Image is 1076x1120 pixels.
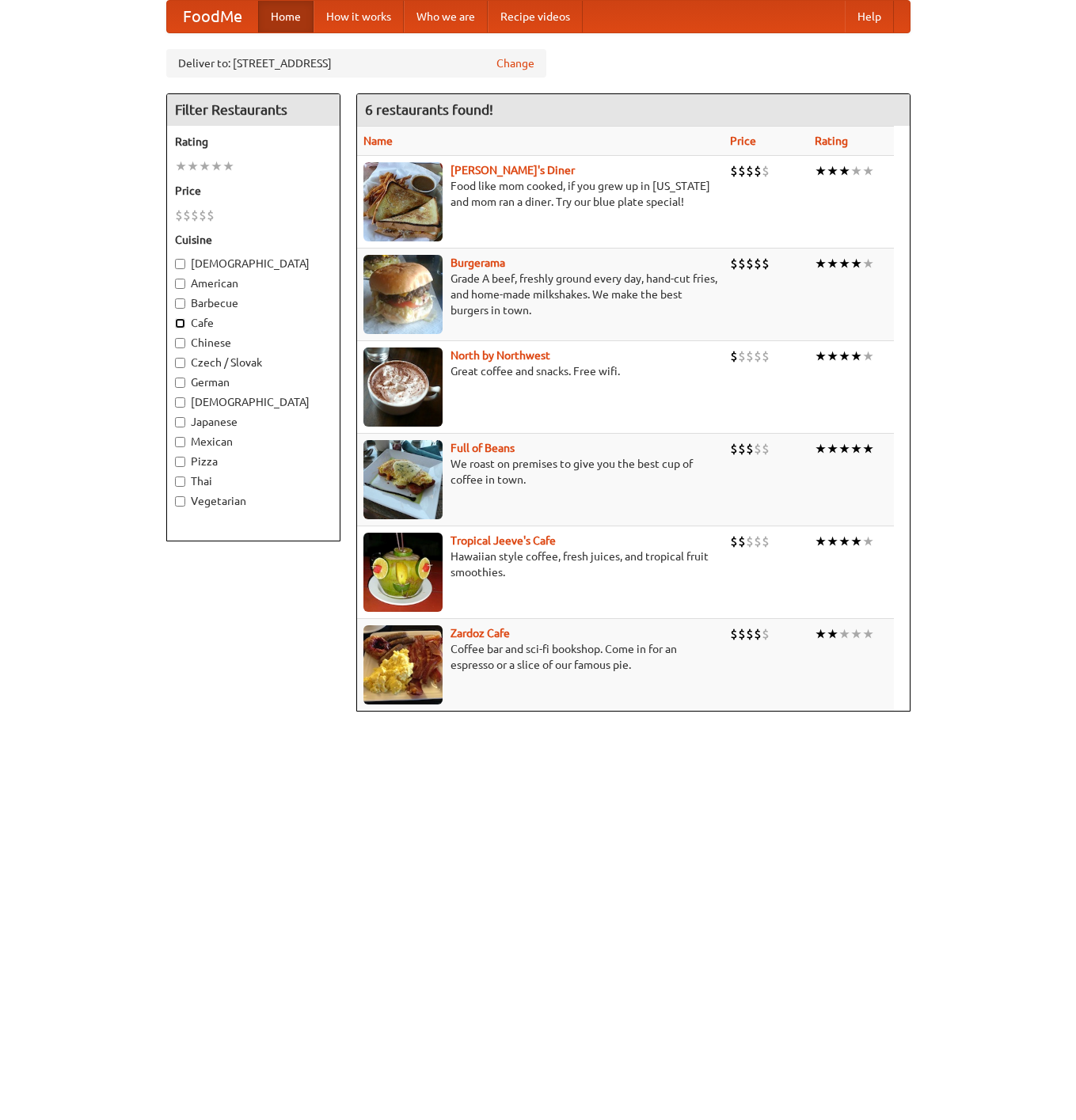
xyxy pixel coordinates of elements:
[175,259,185,269] input: [DEMOGRAPHIC_DATA]
[175,414,332,430] label: Japanese
[762,625,770,643] li: $
[167,1,258,32] a: FoodMe
[815,162,827,180] li: ★
[451,164,575,177] a: [PERSON_NAME]'s Diner
[222,158,234,175] li: ★
[451,349,550,362] a: North by Northwest
[363,135,393,147] a: Name
[187,158,199,175] li: ★
[754,440,762,457] li: $
[363,347,443,427] img: north.jpg
[167,94,340,126] h4: Filter Restaurants
[211,158,222,175] li: ★
[730,347,738,365] li: $
[451,627,510,640] a: Zardoz Cafe
[862,625,874,643] li: ★
[175,417,185,427] input: Japanese
[850,625,862,643] li: ★
[827,255,838,272] li: ★
[363,363,717,379] p: Great coffee and snacks. Free wifi.
[363,178,717,210] p: Food like mom cooked, if you grew up in [US_STATE] and mom ran a diner. Try our blue plate special!
[738,255,746,272] li: $
[175,256,332,271] label: [DEMOGRAPHIC_DATA]
[746,255,754,272] li: $
[175,397,185,408] input: [DEMOGRAPHIC_DATA]
[207,207,215,224] li: $
[175,295,332,311] label: Barbecue
[363,162,443,241] img: sallys.jpg
[730,440,738,457] li: $
[451,256,505,269] a: Burgerama
[845,1,894,32] a: Help
[175,232,332,248] h5: Cuisine
[838,162,850,180] li: ★
[754,255,762,272] li: $
[730,533,738,550] li: $
[815,255,827,272] li: ★
[850,162,862,180] li: ★
[175,473,332,489] label: Thai
[850,440,862,457] li: ★
[827,162,838,180] li: ★
[838,347,850,365] li: ★
[850,533,862,550] li: ★
[738,440,746,457] li: $
[451,534,556,547] b: Tropical Jeeve's Cafe
[838,440,850,457] li: ★
[363,533,443,612] img: jeeves.jpg
[363,625,443,704] img: zardoz.jpg
[175,275,332,291] label: American
[815,625,827,643] li: ★
[838,625,850,643] li: ★
[850,347,862,365] li: ★
[746,533,754,550] li: $
[815,135,848,147] a: Rating
[496,55,534,71] a: Change
[191,207,199,224] li: $
[746,440,754,457] li: $
[754,347,762,365] li: $
[738,533,746,550] li: $
[175,378,185,388] input: German
[762,347,770,365] li: $
[815,440,827,457] li: ★
[175,298,185,309] input: Barbecue
[314,1,404,32] a: How it works
[762,533,770,550] li: $
[175,496,185,507] input: Vegetarian
[738,625,746,643] li: $
[451,442,515,454] a: Full of Beans
[827,533,838,550] li: ★
[754,162,762,180] li: $
[738,162,746,180] li: $
[258,1,314,32] a: Home
[175,457,185,467] input: Pizza
[838,533,850,550] li: ★
[175,374,332,390] label: German
[815,347,827,365] li: ★
[175,434,332,450] label: Mexican
[862,255,874,272] li: ★
[175,355,332,370] label: Czech / Slovak
[175,476,185,487] input: Thai
[175,183,332,199] h5: Price
[363,549,717,580] p: Hawaiian style coffee, fresh juices, and tropical fruit smoothies.
[730,162,738,180] li: $
[738,347,746,365] li: $
[175,318,185,328] input: Cafe
[363,456,717,488] p: We roast on premises to give you the best cup of coffee in town.
[746,347,754,365] li: $
[404,1,488,32] a: Who we are
[363,641,717,673] p: Coffee bar and sci-fi bookshop. Come in for an espresso or a slice of our famous pie.
[827,347,838,365] li: ★
[762,255,770,272] li: $
[815,533,827,550] li: ★
[175,493,332,509] label: Vegetarian
[850,255,862,272] li: ★
[730,255,738,272] li: $
[730,135,756,147] a: Price
[862,162,874,180] li: ★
